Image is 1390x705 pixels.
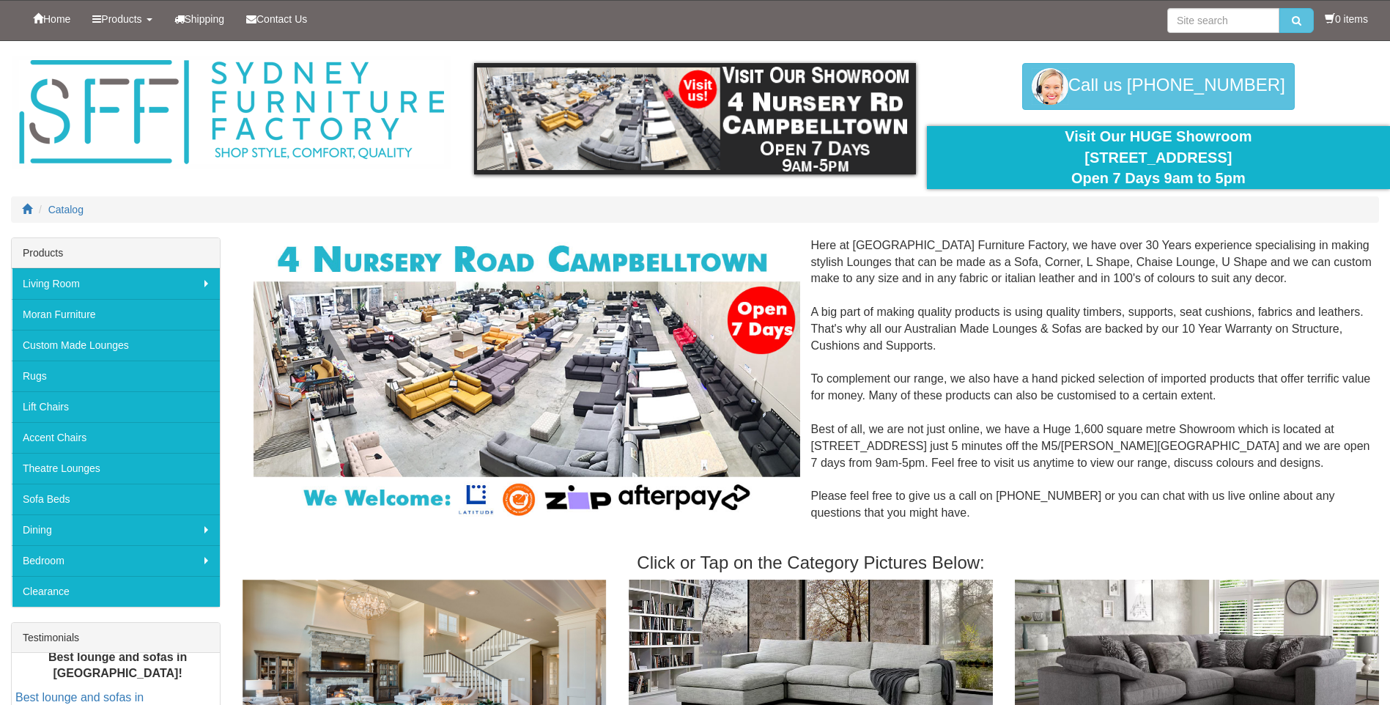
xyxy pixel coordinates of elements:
[43,13,70,25] span: Home
[12,514,220,545] a: Dining
[81,1,163,37] a: Products
[12,545,220,576] a: Bedroom
[12,576,220,607] a: Clearance
[235,1,318,37] a: Contact Us
[101,13,141,25] span: Products
[12,56,451,169] img: Sydney Furniture Factory
[12,484,220,514] a: Sofa Beds
[254,237,799,522] img: Corner Modular Lounges
[12,623,220,653] div: Testimonials
[243,553,1379,572] h3: Click or Tap on the Category Pictures Below:
[12,453,220,484] a: Theatre Lounges
[48,204,84,215] a: Catalog
[12,238,220,268] div: Products
[163,1,236,37] a: Shipping
[22,1,81,37] a: Home
[185,13,225,25] span: Shipping
[256,13,307,25] span: Contact Us
[48,651,187,680] b: Best lounge and sofas in [GEOGRAPHIC_DATA]!
[12,268,220,299] a: Living Room
[938,126,1379,189] div: Visit Our HUGE Showroom [STREET_ADDRESS] Open 7 Days 9am to 5pm
[474,63,915,174] img: showroom.gif
[1325,12,1368,26] li: 0 items
[12,330,220,361] a: Custom Made Lounges
[243,237,1379,539] div: Here at [GEOGRAPHIC_DATA] Furniture Factory, we have over 30 Years experience specialising in mak...
[12,391,220,422] a: Lift Chairs
[12,422,220,453] a: Accent Chairs
[1167,8,1279,33] input: Site search
[12,299,220,330] a: Moran Furniture
[12,361,220,391] a: Rugs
